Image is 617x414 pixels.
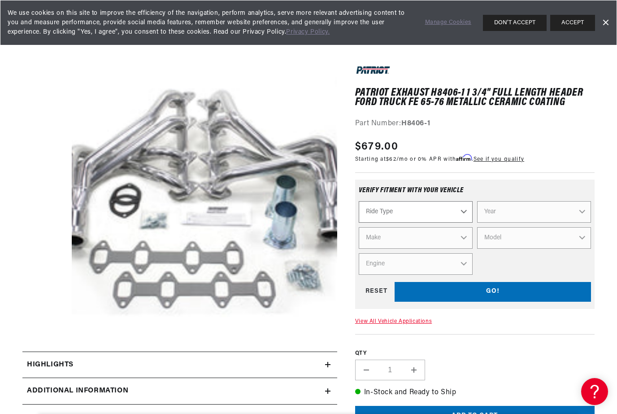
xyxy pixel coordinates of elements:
a: View All Vehicle Applications [355,319,432,324]
h2: Additional Information [27,385,128,397]
select: Ride Type [359,201,473,223]
div: Verify fitment with your vehicle [359,187,591,201]
div: Part Number: [355,118,595,130]
select: Engine [359,253,473,275]
a: Manage Cookies [425,18,471,27]
h2: Highlights [27,359,74,371]
button: ACCEPT [550,15,595,31]
span: We use cookies on this site to improve the efficiency of the navigation, perform analytics, serve... [8,9,413,37]
summary: Additional Information [22,378,337,404]
a: Privacy Policy. [286,29,330,35]
select: Model [477,227,591,249]
p: Starting at /mo or 0% APR with . [355,155,524,163]
media-gallery: Gallery Viewer [22,63,337,334]
select: Year [477,201,591,223]
select: Make [359,227,473,249]
span: Affirm [456,154,472,161]
summary: Highlights [22,352,337,378]
h1: Patriot Exhaust H8406-1 1 3/4" Full Length Header Ford Truck FE 65-76 Metallic Ceramic Coating [355,88,595,107]
strong: H8406-1 [401,120,430,127]
a: See if you qualify - Learn more about Affirm Financing (opens in modal) [474,157,524,162]
span: $62 [386,157,396,162]
label: QTY [355,350,595,357]
button: DON'T ACCEPT [483,15,547,31]
span: $679.00 [355,139,398,155]
p: In-Stock and Ready to Ship [355,387,595,399]
a: Dismiss Banner [599,16,612,30]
